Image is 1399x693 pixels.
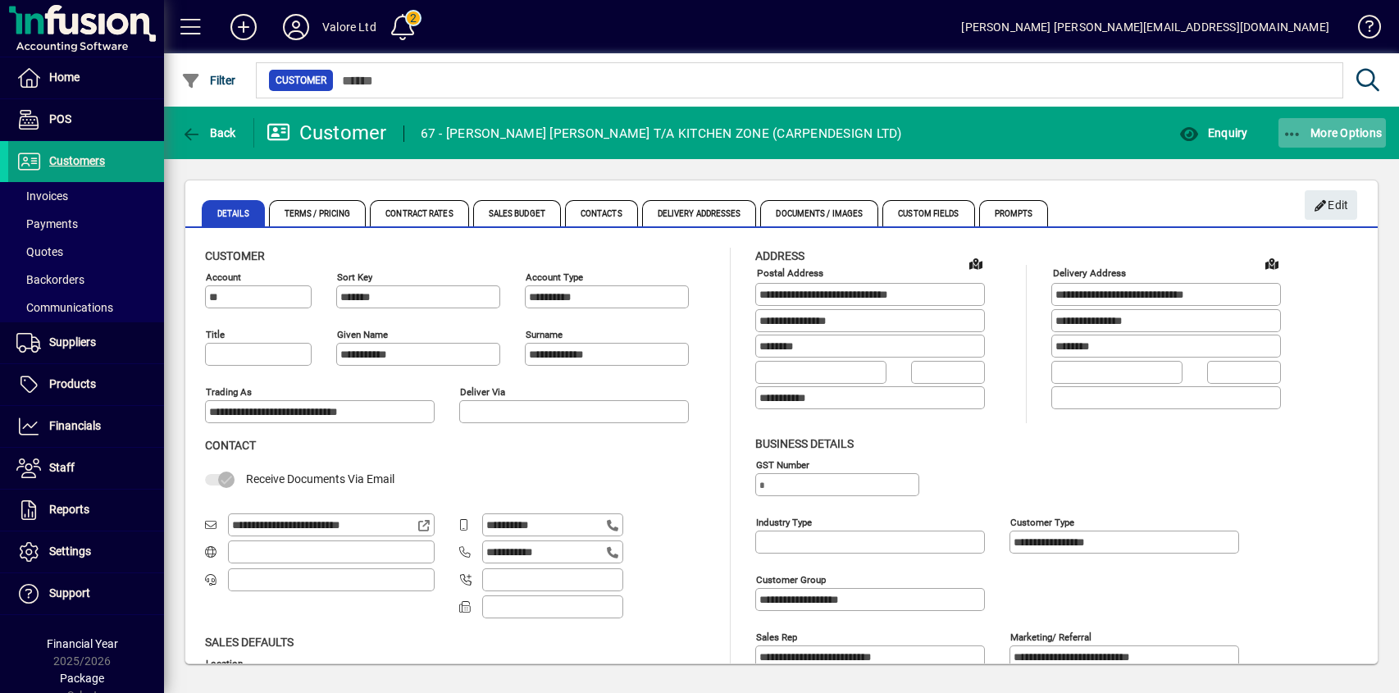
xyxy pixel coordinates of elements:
button: Back [177,118,240,148]
mat-label: Industry type [756,516,812,527]
a: Products [8,364,164,405]
a: Settings [8,531,164,572]
span: Communications [16,301,113,314]
mat-label: Account [206,271,241,283]
span: POS [49,112,71,125]
a: Financials [8,406,164,447]
mat-label: Sort key [337,271,372,283]
a: Quotes [8,238,164,266]
a: Home [8,57,164,98]
app-page-header-button: Back [164,118,254,148]
span: Customers [49,154,105,167]
span: Details [202,200,265,226]
span: Products [49,377,96,390]
span: Home [49,71,80,84]
div: Customer [267,120,387,146]
mat-label: Trading as [206,386,252,398]
span: Documents / Images [760,200,878,226]
a: Backorders [8,266,164,294]
span: Customer [205,249,265,262]
a: Payments [8,210,164,238]
span: Contacts [565,200,638,226]
span: Sales Budget [473,200,561,226]
span: Delivery Addresses [642,200,757,226]
span: Quotes [16,245,63,258]
mat-label: Customer group [756,573,826,585]
mat-label: Customer type [1010,516,1074,527]
mat-label: Given name [337,329,388,340]
button: Enquiry [1175,118,1251,148]
mat-label: Title [206,329,225,340]
span: Financials [49,419,101,432]
a: Staff [8,448,164,489]
span: More Options [1283,126,1383,139]
span: Back [181,126,236,139]
span: Payments [16,217,78,230]
span: Customer [276,72,326,89]
span: Address [755,249,804,262]
a: Communications [8,294,164,321]
a: Knowledge Base [1346,3,1378,57]
span: Suppliers [49,335,96,349]
div: 67 - [PERSON_NAME] [PERSON_NAME] T/A KITCHEN ZONE (CARPENDESIGN LTD) [421,121,902,147]
span: Contract Rates [370,200,468,226]
span: Backorders [16,273,84,286]
div: Valore Ltd [322,14,376,40]
mat-label: Deliver via [460,386,505,398]
span: Filter [181,74,236,87]
span: Financial Year [47,637,118,650]
button: Add [217,12,270,42]
span: Contact [205,439,256,452]
span: Prompts [979,200,1049,226]
span: Sales defaults [205,636,294,649]
a: View on map [1259,250,1285,276]
span: Support [49,586,90,600]
div: [PERSON_NAME] [PERSON_NAME][EMAIL_ADDRESS][DOMAIN_NAME] [961,14,1329,40]
span: Package [60,672,104,685]
button: Profile [270,12,322,42]
mat-label: Location [206,657,243,668]
span: Reports [49,503,89,516]
button: Filter [177,66,240,95]
mat-label: Account Type [526,271,583,283]
span: Custom Fields [882,200,974,226]
span: Edit [1314,192,1349,219]
span: Business details [755,437,854,450]
a: View on map [963,250,989,276]
span: Terms / Pricing [269,200,367,226]
mat-label: Sales rep [756,631,797,642]
mat-label: Surname [526,329,563,340]
a: Invoices [8,182,164,210]
span: Receive Documents Via Email [246,472,394,486]
mat-label: Marketing/ Referral [1010,631,1091,642]
span: Invoices [16,189,68,203]
a: Reports [8,490,164,531]
a: POS [8,99,164,140]
a: Support [8,573,164,614]
button: Edit [1305,190,1357,220]
mat-label: GST Number [756,458,809,470]
span: Staff [49,461,75,474]
span: Enquiry [1179,126,1247,139]
button: More Options [1278,118,1387,148]
a: Suppliers [8,322,164,363]
span: Settings [49,545,91,558]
